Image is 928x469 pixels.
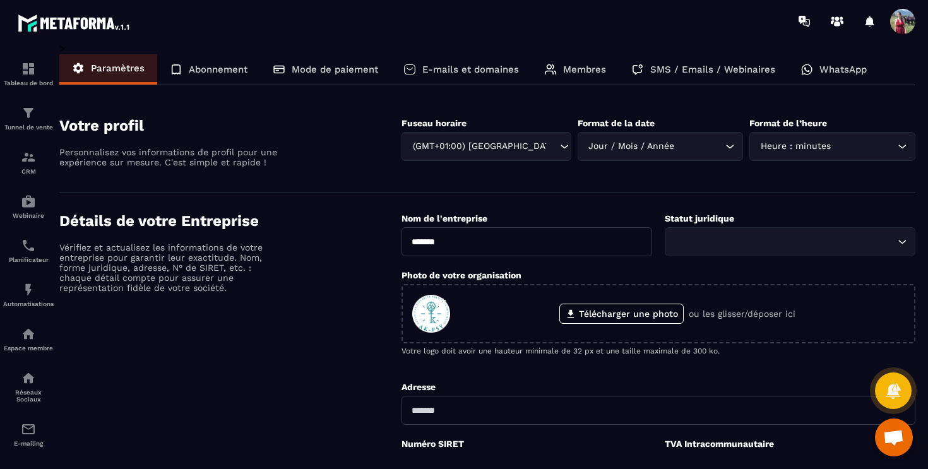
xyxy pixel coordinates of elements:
[21,194,36,209] img: automations
[547,140,557,153] input: Search for option
[3,440,54,447] p: E-mailing
[677,140,723,153] input: Search for option
[3,317,54,361] a: automationsautomationsEspace membre
[410,140,547,153] span: (GMT+01:00) [GEOGRAPHIC_DATA]
[3,256,54,263] p: Planificateur
[3,96,54,140] a: formationformationTunnel de vente
[402,118,467,128] label: Fuseau horaire
[402,347,915,355] p: Votre logo doit avoir une hauteur minimale de 32 px et une taille maximale de 300 ko.
[402,439,464,449] label: Numéro SIRET
[3,212,54,219] p: Webinaire
[3,273,54,317] a: automationsautomationsAutomatisations
[21,105,36,121] img: formation
[749,118,827,128] label: Format de l’heure
[3,168,54,175] p: CRM
[59,212,402,230] h4: Détails de votre Entreprise
[21,238,36,253] img: scheduler
[833,140,895,153] input: Search for option
[586,140,677,153] span: Jour / Mois / Année
[59,147,280,167] p: Personnalisez vos informations de profil pour une expérience sur mesure. C'est simple et rapide !
[3,229,54,273] a: schedulerschedulerPlanificateur
[665,227,915,256] div: Search for option
[21,282,36,297] img: automations
[91,62,145,74] p: Paramètres
[21,422,36,437] img: email
[402,213,487,223] label: Nom de l'entreprise
[749,132,915,161] div: Search for option
[673,235,895,249] input: Search for option
[665,439,774,449] label: TVA Intracommunautaire
[578,118,655,128] label: Format de la date
[650,64,775,75] p: SMS / Emails / Webinaires
[3,412,54,456] a: emailemailE-mailing
[665,213,734,223] label: Statut juridique
[3,124,54,131] p: Tunnel de vente
[3,80,54,86] p: Tableau de bord
[21,326,36,341] img: automations
[402,382,436,392] label: Adresse
[559,304,684,324] label: Télécharger une photo
[422,64,519,75] p: E-mails et domaines
[21,371,36,386] img: social-network
[3,140,54,184] a: formationformationCRM
[402,132,571,161] div: Search for option
[819,64,867,75] p: WhatsApp
[3,345,54,352] p: Espace membre
[402,270,521,280] label: Photo de votre organisation
[292,64,378,75] p: Mode de paiement
[59,117,402,134] h4: Votre profil
[563,64,606,75] p: Membres
[3,184,54,229] a: automationsautomationsWebinaire
[875,419,913,456] a: Ouvrir le chat
[3,52,54,96] a: formationformationTableau de bord
[18,11,131,34] img: logo
[3,389,54,403] p: Réseaux Sociaux
[689,309,795,319] p: ou les glisser/déposer ici
[59,242,280,293] p: Vérifiez et actualisez les informations de votre entreprise pour garantir leur exactitude. Nom, f...
[21,61,36,76] img: formation
[3,361,54,412] a: social-networksocial-networkRéseaux Sociaux
[578,132,744,161] div: Search for option
[21,150,36,165] img: formation
[189,64,247,75] p: Abonnement
[3,300,54,307] p: Automatisations
[758,140,833,153] span: Heure : minutes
